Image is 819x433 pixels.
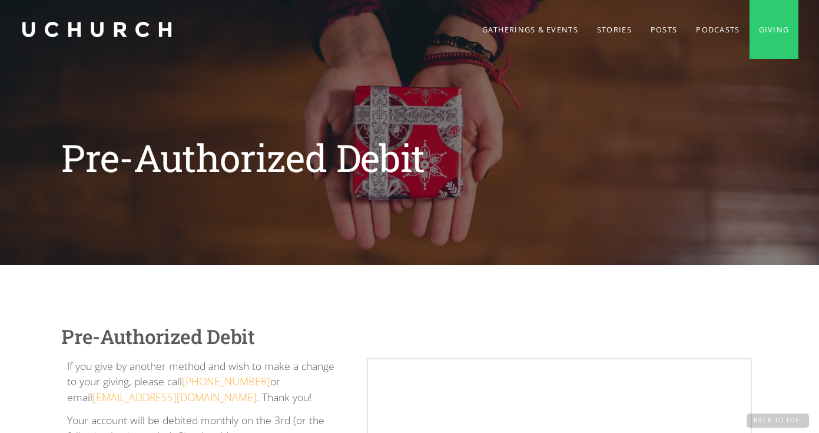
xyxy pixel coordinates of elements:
[182,374,270,388] a: [PHONE_NUMBER]
[61,324,757,349] h2: Pre-Authorized Debit
[67,358,346,405] p: If you give by another method and wish to make a change to your giving, please call or email . Th...
[747,414,809,428] a: Back to Top
[61,134,757,181] h1: Pre-Authorized Debit
[92,390,257,404] a: [EMAIL_ADDRESS][DOMAIN_NAME]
